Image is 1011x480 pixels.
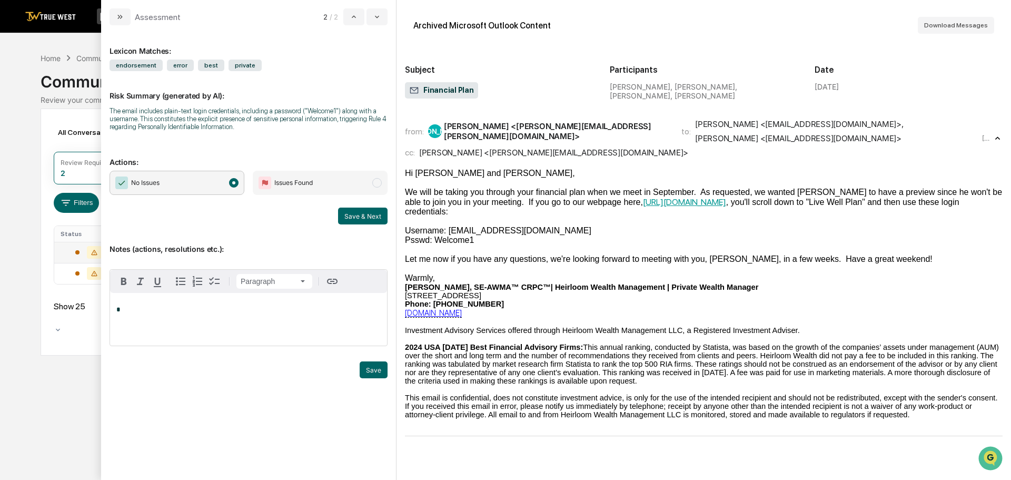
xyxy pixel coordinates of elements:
div: [PERSON_NAME] <[PERSON_NAME][EMAIL_ADDRESS][PERSON_NAME][DOMAIN_NAME]> [444,121,669,141]
span: Issues Found [274,178,313,188]
div: [PERSON_NAME] <[EMAIL_ADDRESS][DOMAIN_NAME]> [695,133,901,143]
iframe: Open customer support [977,445,1006,474]
div: Communications Archive [76,54,162,63]
div: Assessment [135,12,181,22]
div: Lexicon Matches: [110,34,388,55]
span: This annual ranking, conducted by Statista, was based on the growth of the companies’ assets unde... [405,343,999,385]
h2: Date [815,65,1003,75]
b: 2024 USA [DATE] Best Financial Advis [405,343,546,351]
b: [PERSON_NAME], SE-AWMA™ CRPC™| Heirloom Wealth Management | Private Wealth Manager [405,283,758,291]
a: [DOMAIN_NAME] [405,308,462,318]
div: [PERSON_NAME] <[PERSON_NAME][EMAIL_ADDRESS][DOMAIN_NAME]> [419,148,688,158]
div: Let me now if you have any questions, we're looking forward to meeting with you, [PERSON_NAME], i... [405,254,1003,264]
h2: Subject [405,65,593,75]
img: Checkmark [115,177,128,189]
span: This email is confidential, does not constitute investment advice, is only for the use of the int... [405,394,997,419]
div: Review Required [61,159,111,166]
button: Attach files [343,279,351,283]
span: from: [405,126,424,136]
span: Preclearance [21,133,68,143]
button: Download Messages [918,17,994,34]
div: [PERSON_NAME] [428,124,442,138]
img: Flag [259,177,271,189]
a: 🔎Data Lookup [6,149,71,168]
span: to: [681,126,691,136]
div: Psswd: Welcome1 [405,236,1003,245]
span: Financial Plan [409,85,474,96]
div: Review your communication records across channels [41,95,970,104]
p: Risk Summary (generated by AI): [110,79,388,100]
span: Investment Advisory Services offered through Heirloom Wealth Management LLC, a Registered Investm... [405,326,800,335]
span: best [198,60,224,71]
button: Block type [236,274,312,289]
b: ory Firms: [546,343,583,351]
a: [URL][DOMAIN_NAME] [643,197,726,207]
a: Powered byPylon [74,178,127,187]
span: error [167,60,194,71]
div: Archived Microsoft Outlook Content [413,21,551,31]
div: 2 [61,169,65,178]
div: [PERSON_NAME] <[EMAIL_ADDRESS][DOMAIN_NAME]> , [695,119,903,129]
span: Attestations [87,133,131,143]
span: [STREET_ADDRESS] [405,291,481,300]
p: Notes (actions, resolutions etc.): [110,232,388,253]
span: / 2 [330,13,341,21]
div: The email includes plain-text login credentials, including a password ("Welcome1") along with a u... [110,107,388,131]
span: Pylon [105,179,127,187]
div: Home [41,54,61,63]
h2: Participants [610,65,798,75]
span: private [229,60,262,71]
button: Underline [149,273,166,290]
div: 🖐️ [11,134,19,142]
button: Bold [115,273,132,290]
button: Save [360,361,388,378]
div: Communications Archive [41,64,970,91]
span: endorsement [110,60,163,71]
img: 1746055101610-c473b297-6a78-478c-a979-82029cc54cd1 [11,81,29,100]
div: All Conversations [54,124,133,141]
span: 2 [323,13,328,21]
p: How can we help? [11,22,192,39]
img: logo [25,12,76,22]
time: Friday, August 22, 2025 at 12:12:52 PM [982,134,993,142]
div: Hi [PERSON_NAME] and [PERSON_NAME], [405,169,1003,178]
p: Actions: [110,145,388,166]
a: 🗄️Attestations [72,129,135,148]
span: No Issues [131,178,160,188]
button: Start new chat [179,84,192,96]
div: 🔎 [11,154,19,162]
span: cc: [405,148,415,158]
b: Phone: [PHONE_NUMBER] [405,300,504,308]
div: Show 25 [54,301,117,311]
span: Download Messages [924,22,988,29]
div: We're available if you need us! [36,91,133,100]
div: We will be taking you through your financial plan when we meet in September. As requested, we wan... [405,188,1003,217]
div: [DATE] [815,82,839,91]
div: Start new chat [36,81,173,91]
div: Warmly, [405,273,1003,283]
th: Status [54,226,123,242]
button: Save & Next [338,208,388,224]
a: 🖐️Preclearance [6,129,72,148]
button: Italic [132,273,149,290]
span: Data Lookup [21,153,66,163]
div: [PERSON_NAME], [PERSON_NAME], [PERSON_NAME], [PERSON_NAME] [610,82,798,100]
div: 🗄️ [76,134,85,142]
button: Filters [54,193,100,213]
div: Username: [EMAIL_ADDRESS][DOMAIN_NAME] [405,226,1003,236]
